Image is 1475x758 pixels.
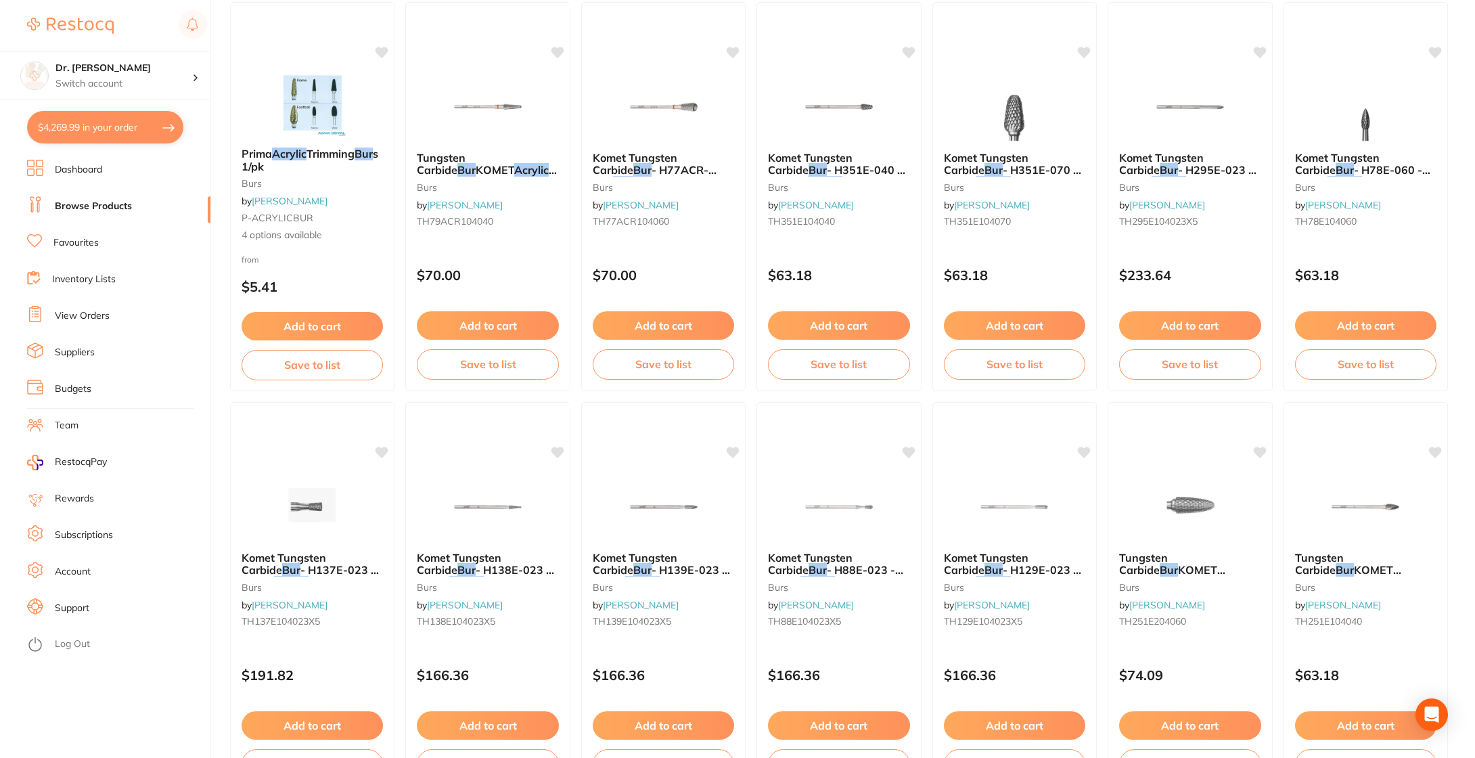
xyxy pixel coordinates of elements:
span: Komet Tungsten Carbide [1119,151,1204,177]
b: Komet Tungsten Carbide Bur - H351E-070 - Cutter Acrylic - Straight (HP), 1-Pack [944,152,1085,177]
span: - H138E-023 - Cutter [417,563,554,589]
em: Acrylic [272,147,307,160]
span: by [768,599,854,611]
img: Tungsten Carbide Bur KOMET #H251E-060 Cutter Acrylic RAx1 [1146,473,1234,541]
small: burs [1295,582,1436,593]
em: Acrylic [514,163,549,177]
span: - H88E-023 - Cutter [768,563,903,589]
span: TH79ACR104040 [417,215,493,227]
p: $70.00 [417,267,558,283]
a: Restocq Logo [27,10,114,41]
em: Bur [457,163,476,177]
em: Bur [633,163,652,177]
em: Acrylic [274,576,309,589]
span: TH251E104040 [1295,615,1362,627]
span: by [593,199,679,211]
span: TH295E104023X5 [1119,215,1198,227]
small: burs [242,582,383,593]
span: TH351E104070 [944,215,1011,227]
p: $63.18 [1295,267,1436,283]
img: Komet Tungsten Carbide Bur - H351E-070 - Cutter Acrylic - Straight (HP), 1-Pack [970,73,1058,141]
a: [PERSON_NAME] [603,599,679,611]
b: Tungsten Carbide Bur KOMET #H251E-040 Cutter Acrylic HPx1 [1295,552,1436,577]
b: Komet Tungsten Carbide Bur - H139E-023 - Cutter Acrylic - Straight (HP), 5-Pack [593,552,734,577]
span: TH137E104023X5 [242,615,320,627]
span: Trimming [307,147,355,160]
button: Add to cart [768,311,909,340]
span: Komet Tungsten Carbide [417,551,501,577]
a: Suppliers [55,346,95,359]
em: Bur [809,563,827,577]
em: Bur [457,563,476,577]
a: RestocqPay [27,455,107,470]
span: by [417,599,503,611]
button: Add to cart [593,311,734,340]
span: HP #H79ACR-040 x 1 [417,163,564,189]
em: Acrylic [1152,176,1186,189]
span: by [593,599,679,611]
span: RestocqPay [55,455,107,469]
span: - H295E-023 - Cutter [1119,163,1256,189]
button: Add to cart [1295,311,1436,340]
img: Dr. Kim Carr [21,62,48,89]
span: TH251E204060 [1119,615,1186,627]
button: Add to cart [242,312,383,340]
img: Komet Tungsten Carbide Bur - H138E-023 - Cutter Acrylic - Straight (HP), 5-Pack [444,473,532,541]
em: Acrylic [625,576,660,589]
em: Acrylic [800,576,835,589]
img: Tungsten Carbide Bur KOMET #H251E-040 Cutter Acrylic HPx1 [1321,473,1409,541]
a: [PERSON_NAME] [252,599,327,611]
p: $233.64 [1119,267,1261,283]
a: View Orders [55,309,110,323]
span: Tungsten Carbide [1295,551,1344,577]
p: $63.18 [944,267,1085,283]
small: burs [1119,582,1261,593]
a: Favourites [53,236,99,250]
a: [PERSON_NAME] [1129,199,1205,211]
em: Bur [1160,163,1178,177]
span: by [417,199,503,211]
button: Add to cart [768,711,909,740]
b: Komet Tungsten Carbide Bur - H129E-023 - Cutter Acrylic - Straight (HP), 5-Pack [944,552,1085,577]
button: Add to cart [944,311,1085,340]
div: Open Intercom Messenger [1415,698,1448,731]
em: Bur [1336,563,1354,577]
p: $70.00 [593,267,734,283]
span: TH351E104040 [768,215,835,227]
em: Acrylic [976,176,1011,189]
img: Komet Tungsten Carbide Bur - H78E-060 - Cutter Acrylic - Straight (HP), 1-Pack [1321,73,1409,141]
a: [PERSON_NAME] [1129,599,1205,611]
a: Dashboard [55,163,102,177]
p: $166.36 [944,667,1085,683]
span: by [1295,199,1381,211]
small: burs [593,582,734,593]
button: Add to cart [1119,311,1261,340]
small: burs [768,182,909,193]
button: Add to cart [417,311,558,340]
button: Add to cart [242,711,383,740]
a: Support [55,602,89,615]
small: burs [242,178,383,189]
img: Komet Tungsten Carbide Bur - H137E-023 - Cutter Acrylic - Straight (HP), 5-Pack [269,473,357,541]
em: Bur [809,163,827,177]
a: [PERSON_NAME] [603,199,679,211]
p: $5.41 [242,279,383,294]
small: burs [593,182,734,193]
button: Add to cart [1295,711,1436,740]
span: TH88E104023X5 [768,615,841,627]
span: by [1295,599,1381,611]
a: Budgets [55,382,91,396]
img: RestocqPay [27,455,43,470]
span: Tungsten Carbide [1119,551,1168,577]
button: Add to cart [593,711,734,740]
span: Komet Tungsten Carbide [944,551,1028,577]
img: Prima Acrylic Trimming Burs 1/pk [269,69,357,137]
em: Bur [984,563,1003,577]
small: burs [944,582,1085,593]
b: Komet Tungsten Carbide Bur - H137E-023 - Cutter Acrylic - Straight (HP), 5-Pack [242,552,383,577]
a: Team [55,419,78,432]
em: Acrylic [613,176,648,189]
button: Save to list [1119,349,1261,379]
a: [PERSON_NAME] [1305,599,1381,611]
img: Komet Tungsten Carbide Bur - H129E-023 - Cutter Acrylic - Straight (HP), 5-Pack [970,473,1058,541]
